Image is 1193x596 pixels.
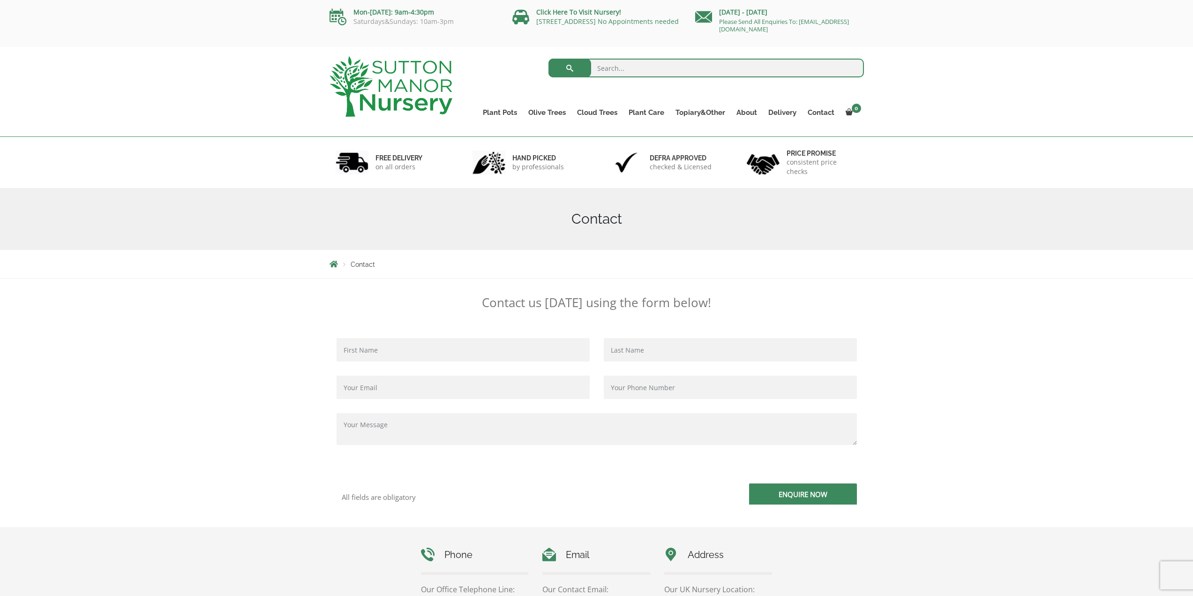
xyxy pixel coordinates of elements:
[337,376,590,399] input: Your Email
[330,18,498,25] p: Saturdays&Sundays: 10am-3pm
[731,106,763,119] a: About
[330,260,864,268] nav: Breadcrumbs
[695,7,864,18] p: [DATE] - [DATE]
[763,106,802,119] a: Delivery
[342,493,590,501] p: All fields are obligatory
[749,483,857,505] input: Enquire Now
[375,162,422,172] p: on all orders
[536,8,621,16] a: Click Here To Visit Nursery!
[548,59,864,77] input: Search...
[536,17,679,26] a: [STREET_ADDRESS] No Appointments needed
[852,104,861,113] span: 0
[375,154,422,162] h6: FREE DELIVERY
[336,151,368,174] img: 1.jpg
[623,106,670,119] a: Plant Care
[337,338,590,362] input: First Name
[670,106,731,119] a: Topiary&Other
[421,584,529,595] p: Our Office Telephone Line:
[650,162,712,172] p: checked & Licensed
[787,149,858,158] h6: Price promise
[719,17,849,33] a: Please Send All Enquiries To: [EMAIL_ADDRESS][DOMAIN_NAME]
[351,261,375,268] span: Contact
[664,548,772,562] h4: Address
[604,338,857,362] input: Last Name
[330,211,864,227] h1: Contact
[542,584,650,595] p: Our Contact Email:
[610,151,643,174] img: 3.jpg
[512,162,564,172] p: by professionals
[330,56,452,117] img: logo
[787,158,858,176] p: consistent price checks
[542,548,650,562] h4: Email
[664,584,772,595] p: Our UK Nursery Location:
[604,376,857,399] input: Your Phone Number
[330,295,864,310] p: Contact us [DATE] using the form below!
[523,106,571,119] a: Olive Trees
[330,7,498,18] p: Mon-[DATE]: 9am-4:30pm
[473,151,505,174] img: 2.jpg
[650,154,712,162] h6: Defra approved
[421,548,529,562] h4: Phone
[747,148,780,177] img: 4.jpg
[330,338,864,527] form: Contact form
[840,106,864,119] a: 0
[571,106,623,119] a: Cloud Trees
[802,106,840,119] a: Contact
[512,154,564,162] h6: hand picked
[477,106,523,119] a: Plant Pots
